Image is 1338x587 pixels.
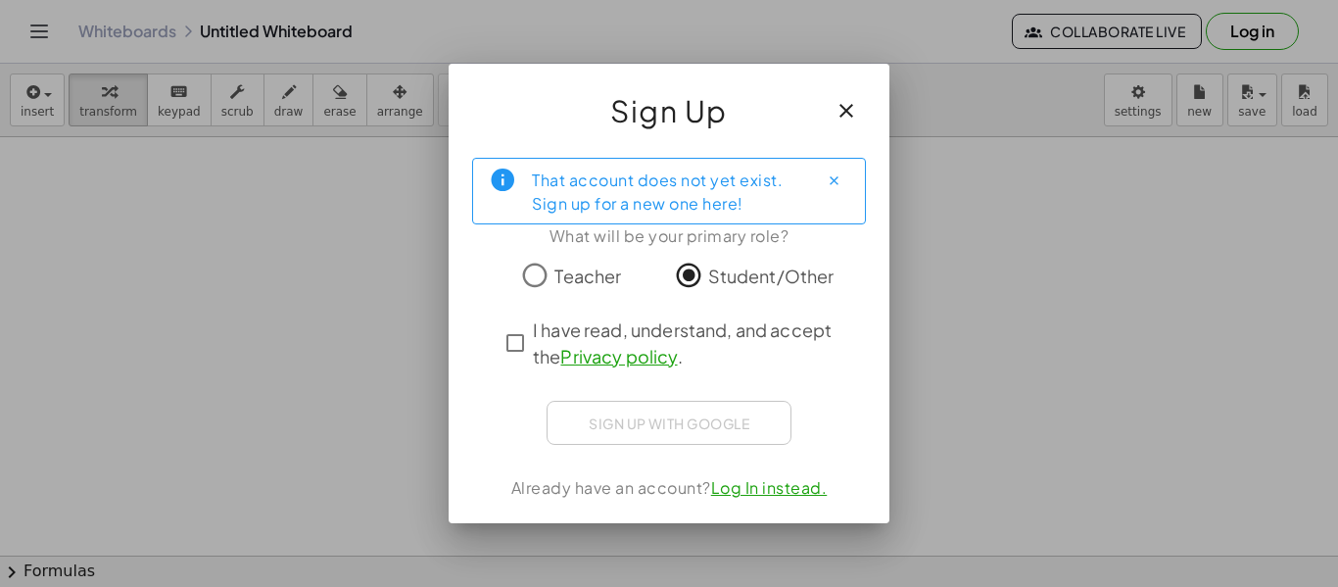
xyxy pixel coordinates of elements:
span: Student/Other [708,263,835,289]
a: Privacy policy [560,345,677,367]
span: I have read, understand, and accept the . [533,317,840,369]
span: Sign Up [610,87,728,134]
div: Already have an account? [472,476,866,500]
a: Log In instead. [711,477,828,498]
button: Close [818,165,849,196]
span: Teacher [554,263,621,289]
div: What will be your primary role? [472,224,866,248]
div: That account does not yet exist. Sign up for a new one here! [532,167,802,216]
